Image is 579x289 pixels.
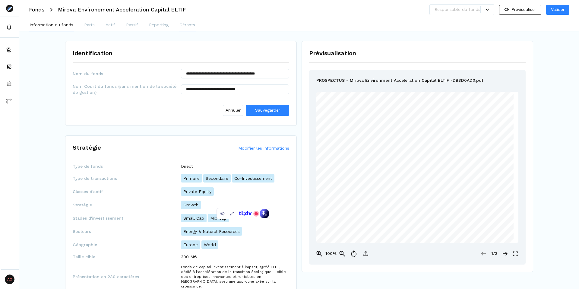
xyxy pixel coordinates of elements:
span: AO [5,275,14,284]
span: 7513 [GEOGRAPHIC_DATA], enregistrée au [456,198,522,202]
p: Valider [551,6,565,13]
span: depuis [459,176,469,180]
span: smarchés financiers [340,208,369,211]
span: , [GEOGRAPHIC_DATA][PERSON_NAME] [408,198,472,202]
span: 329 [437,203,443,207]
span: [DATE] [476,234,486,237]
p: Passif [126,22,138,28]
span: ACCELERATION CAPITAL (le « [340,176,391,180]
span: , [482,193,483,197]
p: 1/3 [488,250,500,257]
span: ») [435,186,438,190]
span: R [352,181,355,185]
p: Growth [181,201,201,209]
button: Gérants [179,19,196,31]
span: l’AMF [462,234,472,237]
span: Règlement ELTIF [407,186,434,190]
span: ») et leurs [480,154,495,158]
span: en qualité de société de gestion de portefeuille, exerçant les fonctions de [389,208,495,211]
span: FCPR [344,154,353,158]
span: 738 [450,203,456,207]
button: Passif [125,19,139,31]
span: MIROVA [450,171,465,175]
h3: Mirova Environement Acceleration Capital ELTIF [58,7,186,12]
h3: Fonds [29,7,45,12]
span: G [445,213,448,217]
p: PROSPECTUS - Mirova Environment Acceleration Capital ELTIF -DB3D0AD0.pdf [316,77,483,84]
span: long terme (le « [383,186,406,190]
span: 24 [441,166,445,170]
p: Europe [181,240,200,249]
span: Sauvegarder [255,108,280,113]
span: Mirova Green Impact Private Equity [340,149,393,153]
span: s [485,193,487,197]
span: 43 [404,198,408,202]
span: 57 du CMF destiné à investir dans [446,166,495,170]
span: ». [457,213,460,217]
p: 300 M€ [181,254,197,260]
span: Stades d'investissement [73,215,181,221]
span: registre du [340,203,356,207]
span: le [340,171,343,175]
span: taire et [441,154,452,158]
span: Règlement [416,159,432,163]
span: rtenariat [435,171,447,175]
button: Valider [546,5,569,15]
p: Small Cap [181,214,207,222]
span: (« [340,154,343,158]
span: le [470,176,473,180]
button: Actif [105,19,116,31]
span: « [426,213,428,217]
span: Classes d'actif [73,189,181,195]
span: AMF [377,208,384,211]
button: distributors [1,59,18,74]
p: Private Equity [181,187,214,196]
span: Nom Court du fonds (sans mention de la société de gestion) [73,83,181,95]
p: Parts [84,22,95,28]
span: »). Le Fonds Maître est [413,176,447,180]
span: pa [431,171,435,175]
span: 28 et suivants du code mon [399,154,440,158]
span: REGLEMENT [406,125,429,128]
span: ociété [486,193,495,197]
button: funds [1,43,18,57]
button: Modifier les informations [238,145,289,151]
a: commissions [1,93,18,108]
span: - [397,154,399,158]
p: Actif [106,22,115,28]
p: Reporting [149,22,169,28]
p: Direct [181,163,193,169]
span: compartiment [346,171,366,175]
span: Nom du fonds [73,71,181,77]
span: 214 [434,166,440,170]
span: de [389,171,392,175]
p: Information du fonds [30,22,73,28]
button: asset-managers [1,76,18,91]
img: distributors [6,64,12,70]
span: labelisé [448,176,459,180]
p: Fonds de capital investissement à impact, agréé ELTIF, dédié à l'accélération de la transition éc... [181,265,289,289]
span: ») [385,208,388,211]
button: Prévisualiser [499,5,541,15]
span: société [401,171,412,175]
button: Annuler [223,105,243,116]
span: estion [448,213,456,217]
span: »). [433,159,437,163]
span: Fonds Nourricier [402,149,427,153]
span: de [415,171,418,175]
h1: Identification [73,49,112,58]
h1: Stratégie [73,143,101,152]
button: Reporting [148,19,169,31]
span: titre du [340,181,351,185]
span: , agréée par l’Autorité de [456,203,495,207]
span: textes d’application et par le présent règlement (le « [340,159,416,163]
p: Mid Cap [208,214,229,222]
p: Energy & Natural Resources [181,227,242,236]
p: Primaire [181,174,202,183]
span: Secteurs [73,228,181,234]
span: Présentation en 230 caractères [73,274,181,280]
p: Co-Investissement [232,174,274,183]
span: 450 [444,203,449,207]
